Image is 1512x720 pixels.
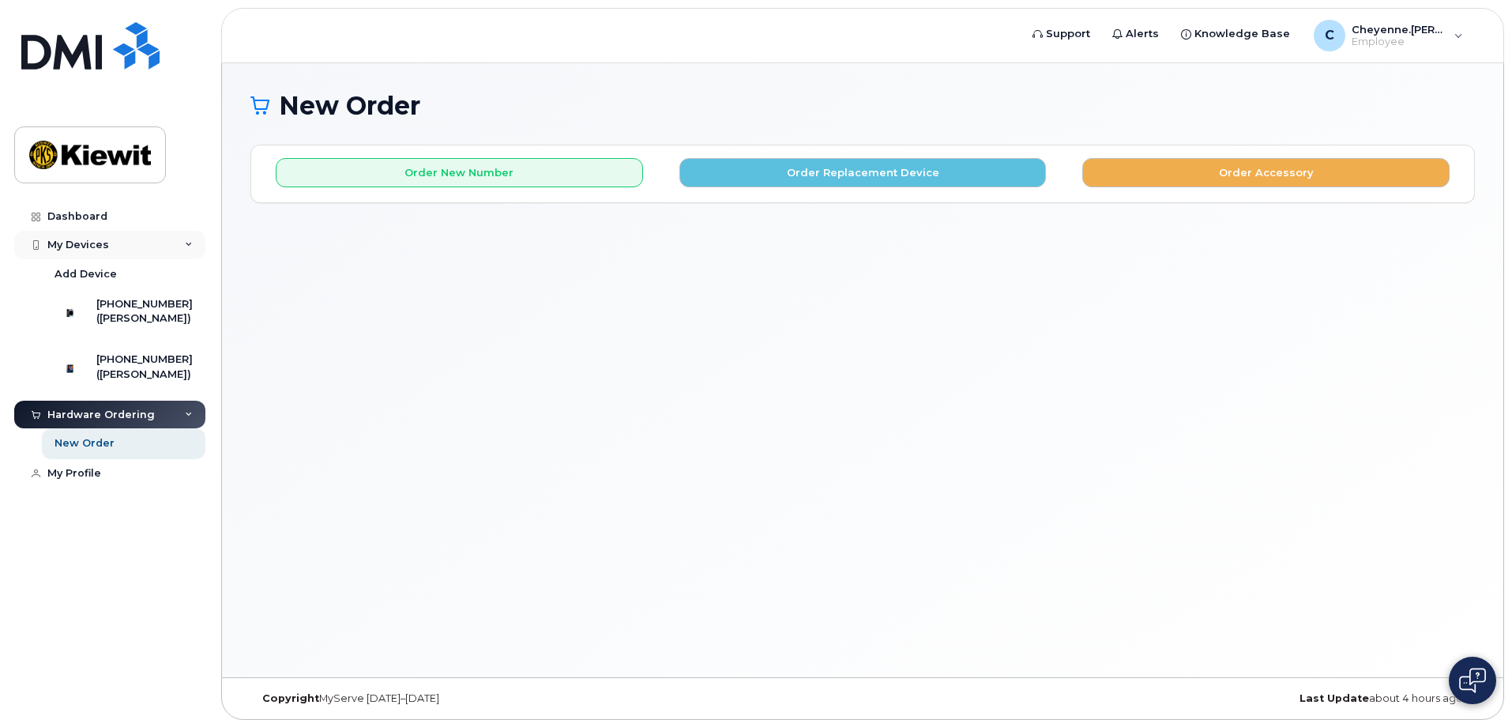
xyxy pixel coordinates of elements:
div: MyServe [DATE]–[DATE] [250,692,659,705]
strong: Copyright [262,692,319,704]
button: Order Replacement Device [679,158,1047,187]
h1: New Order [250,92,1475,119]
strong: Last Update [1299,692,1369,704]
button: Order Accessory [1082,158,1450,187]
img: Open chat [1459,668,1486,693]
div: about 4 hours ago [1066,692,1475,705]
button: Order New Number [276,158,643,187]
